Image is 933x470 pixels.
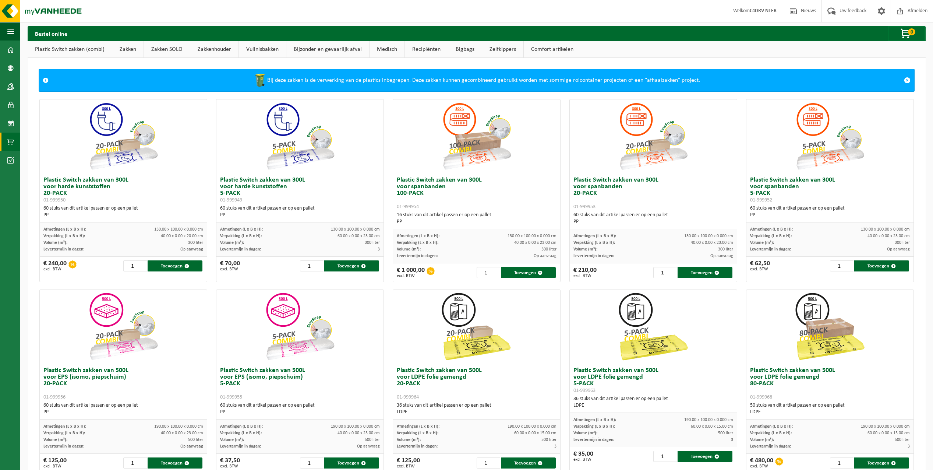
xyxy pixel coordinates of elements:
[357,444,380,449] span: Op aanvraag
[286,41,369,58] a: Bijzonder en gevaarlijk afval
[43,267,67,271] span: excl. BTW
[148,457,202,469] button: Toevoegen
[573,402,733,409] div: LDPE
[397,212,556,225] div: 16 stuks van dit artikel passen er op een pallet
[750,394,772,400] span: 01-999968
[887,247,910,252] span: Op aanvraag
[684,234,733,238] span: 130.00 x 100.00 x 0.000 cm
[573,212,733,225] div: 60 stuks van dit artikel passen er op een pallet
[616,290,690,364] img: 01-999963
[573,241,615,245] span: Verpakking (L x B x H):
[365,438,380,442] span: 500 liter
[750,464,773,469] span: excl. BTW
[750,241,774,245] span: Volume (m³):
[867,431,910,435] span: 60.00 x 0.00 x 15.00 cm
[144,41,190,58] a: Zakken SOLO
[112,41,144,58] a: Zakken
[573,457,593,462] span: excl. BTW
[188,438,203,442] span: 500 liter
[43,234,85,238] span: Verpakking (L x B x H):
[43,197,66,203] span: 01-999950
[161,431,203,435] span: 40.00 x 0.00 x 23.00 cm
[908,28,915,35] span: 0
[573,204,596,210] span: 01-999953
[43,212,203,218] div: PP
[220,438,244,442] span: Volume (m³):
[154,227,203,232] span: 130.00 x 100.00 x 0.000 cm
[573,367,733,394] h3: Plastic Switch zakken van 500L voor LDPE folie gemengd 5-PACK
[508,424,556,429] span: 190.00 x 100.00 x 0.000 cm
[514,431,556,435] span: 60.00 x 0.00 x 15.00 cm
[691,424,733,429] span: 60.00 x 0.00 x 15.00 cm
[616,99,690,173] img: 01-999953
[477,267,500,278] input: 1
[43,464,67,469] span: excl. BTW
[908,444,910,449] span: 3
[573,431,597,435] span: Volume (m³):
[750,444,791,449] span: Levertermijn in dagen:
[854,260,909,271] button: Toevoegen
[43,205,203,218] div: 60 stuks van dit artikel passen er op een pallet
[220,367,380,400] h3: Plastic Switch zakken van 500L voor EPS (isomo, piepschuim) 5-PACK
[220,431,262,435] span: Verpakking (L x B x H):
[220,394,242,400] span: 01-999955
[220,267,240,271] span: excl. BTW
[220,177,380,203] h3: Plastic Switch zakken van 300L voor harde kunststoffen 5-PACK
[123,457,147,469] input: 1
[750,367,910,400] h3: Plastic Switch zakken van 500L voor LDPE folie gemengd 80-PACK
[573,451,593,462] div: € 35,00
[750,227,793,232] span: Afmetingen (L x B x H):
[220,241,244,245] span: Volume (m³):
[43,260,67,271] div: € 240,00
[397,177,556,210] h3: Plastic Switch zakken van 300L voor spanbanden 100-PACK
[397,218,556,225] div: PP
[397,409,556,415] div: LDPE
[397,234,439,238] span: Afmetingen (L x B x H):
[43,177,203,203] h3: Plastic Switch zakken van 300L voor harde kunststoffen 20-PACK
[161,234,203,238] span: 40.00 x 0.00 x 20.00 cm
[331,227,380,232] span: 130.00 x 100.00 x 0.000 cm
[220,464,240,469] span: excl. BTW
[220,227,263,232] span: Afmetingen (L x B x H):
[750,8,777,14] strong: C4DRV NTER
[220,205,380,218] div: 60 stuks van dit artikel passen er op een pallet
[750,409,910,415] div: LDPE
[750,260,770,271] div: € 62,50
[541,438,556,442] span: 500 liter
[750,267,770,271] span: excl. BTW
[573,438,614,442] span: Levertermijn in dagen:
[440,290,513,364] img: 01-999964
[43,438,67,442] span: Volume (m³):
[220,234,262,238] span: Verpakking (L x B x H):
[573,254,614,258] span: Levertermijn in dagen:
[524,41,581,58] a: Comfort artikelen
[750,431,792,435] span: Verpakking (L x B x H):
[861,424,910,429] span: 190.00 x 100.00 x 0.000 cm
[86,99,160,173] img: 01-999950
[220,444,261,449] span: Levertermijn in dagen:
[43,247,84,252] span: Levertermijn in dagen:
[554,444,556,449] span: 3
[43,409,203,415] div: PP
[501,457,556,469] button: Toevoegen
[573,218,733,225] div: PP
[43,394,66,400] span: 01-999956
[239,41,286,58] a: Vuilnisbakken
[397,367,556,400] h3: Plastic Switch zakken van 500L voor LDPE folie gemengd 20-PACK
[895,241,910,245] span: 300 liter
[691,241,733,245] span: 40.00 x 0.00 x 23.00 cm
[684,418,733,422] span: 190.00 x 100.00 x 0.000 cm
[793,99,867,173] img: 01-999952
[750,234,792,238] span: Verpakking (L x B x H):
[514,241,556,245] span: 40.00 x 0.00 x 23.00 cm
[888,26,925,41] button: 0
[895,438,910,442] span: 500 liter
[573,274,597,278] span: excl. BTW
[220,457,240,469] div: € 37,50
[573,234,616,238] span: Afmetingen (L x B x H):
[830,457,854,469] input: 1
[43,457,67,469] div: € 125,00
[263,290,337,364] img: 01-999955
[190,41,238,58] a: Zakkenhouder
[397,464,420,469] span: excl. BTW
